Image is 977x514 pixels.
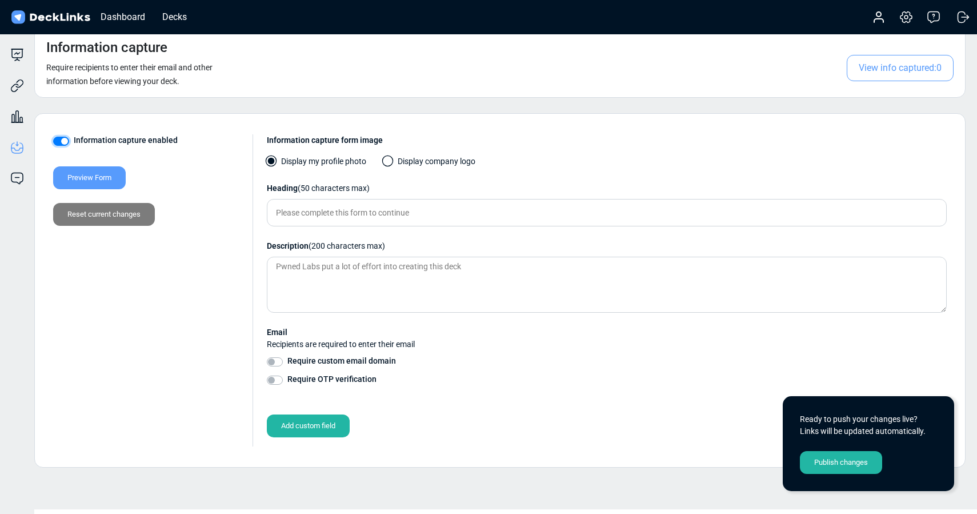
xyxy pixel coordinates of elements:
label: Require custom email domain [287,355,396,367]
span: View info captured: 0 [847,55,954,81]
div: (200 characters max) [267,240,947,252]
div: Ready to push your changes live? Links will be updated automatically. [800,413,937,437]
input: Please complete this form to continue [267,199,947,226]
label: Display my profile photo [267,156,366,173]
div: Recipients are required to enter their email [267,338,947,350]
h4: Information capture [46,39,167,56]
label: Display company logo [383,156,475,173]
div: Decks [157,10,193,24]
label: Require OTP verification [287,373,377,385]
small: Require recipients to enter their email and other information before viewing your deck. [46,63,213,86]
div: Preview Form [53,166,126,189]
label: Information capture enabled [74,134,178,146]
div: (50 characters max) [267,182,947,194]
b: Description [267,241,309,250]
div: Reset current changes [53,203,155,226]
b: Information capture form image [267,136,383,145]
div: Publish changes [800,451,882,474]
b: Heading [267,184,298,193]
div: Add custom field [267,415,350,437]
div: Dashboard [95,10,151,24]
b: Email [267,328,287,337]
img: DeckLinks [9,9,92,26]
